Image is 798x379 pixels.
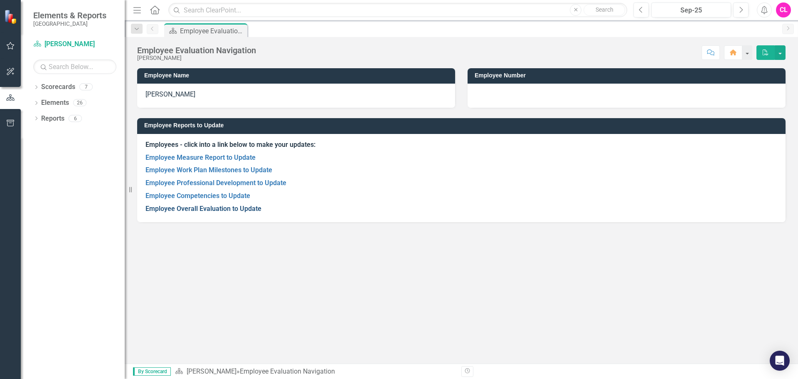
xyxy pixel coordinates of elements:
h3: Employee Number [475,72,781,79]
img: ClearPoint Strategy [4,10,19,24]
div: Open Intercom Messenger [770,351,790,371]
a: Scorecards [41,82,75,92]
input: Search ClearPoint... [168,3,627,17]
input: Search Below... [33,59,116,74]
span: Search [596,6,613,13]
strong: Employees - click into a link below to make your updates: [145,141,315,149]
div: Employee Evaluation Navigation [180,26,245,36]
div: 7 [79,84,93,91]
button: CL [776,2,791,17]
span: Elements & Reports [33,10,106,20]
a: Reports [41,114,64,124]
a: [PERSON_NAME] [187,367,236,375]
div: Employee Evaluation Navigation [137,46,256,55]
p: [PERSON_NAME] [145,90,447,99]
span: By Scorecard [133,367,171,376]
small: [GEOGRAPHIC_DATA] [33,20,106,27]
div: 26 [73,99,86,107]
a: Employee Work Plan Milestones to Update [145,166,272,174]
button: Search [584,4,625,16]
a: Employee Measure Report to Update [145,154,256,161]
a: [PERSON_NAME] [33,40,116,49]
h3: Employee Reports to Update [144,122,781,129]
a: Employee Overall Evaluation to Update [145,205,261,213]
a: Employee Professional Development to Update [145,179,286,187]
h3: Employee Name [144,72,451,79]
div: Employee Evaluation Navigation [240,367,335,375]
a: Employee Competencies to Update [145,192,250,200]
div: 6 [69,115,82,122]
div: Sep-25 [654,5,728,15]
a: Elements [41,98,69,108]
button: Sep-25 [651,2,731,17]
div: [PERSON_NAME] [137,55,256,61]
div: » [175,367,455,377]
